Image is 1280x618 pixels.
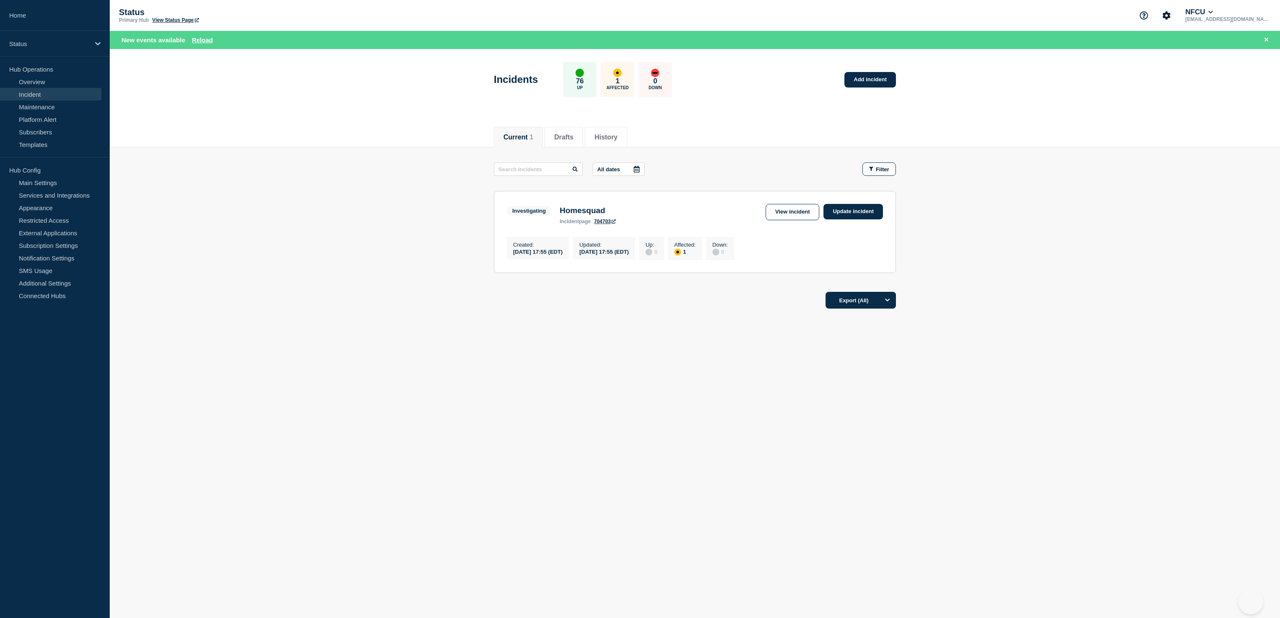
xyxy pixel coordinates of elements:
[577,85,583,90] p: Up
[616,77,619,85] p: 1
[1184,16,1271,22] p: [EMAIL_ADDRESS][DOMAIN_NAME]
[152,17,199,23] a: View Status Page
[879,292,896,309] button: Options
[823,204,883,219] a: Update incident
[503,134,533,141] button: Current 1
[712,248,728,255] div: 0
[645,248,657,255] div: 0
[513,248,563,255] div: [DATE] 17:55 (EDT)
[613,69,622,77] div: affected
[507,206,551,216] span: Investigating
[121,36,185,44] span: New events available
[645,249,652,255] div: disabled
[712,242,728,248] p: Down :
[606,85,629,90] p: Affected
[579,248,629,255] div: [DATE] 17:55 (EDT)
[597,166,620,173] p: All dates
[766,204,820,220] a: View incident
[1158,7,1175,24] button: Account settings
[712,249,719,255] div: disabled
[653,77,657,85] p: 0
[494,74,538,85] h1: Incidents
[560,206,616,215] h3: Homesquad
[645,242,657,248] p: Up :
[594,219,616,224] a: 704703
[494,162,583,176] input: Search incidents
[1238,589,1263,614] iframe: Help Scout Beacon - Open
[9,40,90,47] p: Status
[1184,8,1215,16] button: NFCU
[560,219,591,224] p: page
[826,292,896,309] button: Export (All)
[529,134,533,141] span: 1
[651,69,659,77] div: down
[674,249,681,255] div: affected
[192,36,213,44] button: Reload
[674,242,696,248] p: Affected :
[862,162,896,176] button: Filter
[576,77,584,85] p: 76
[575,69,584,77] div: up
[1135,7,1153,24] button: Support
[876,166,889,173] span: Filter
[844,72,896,88] a: Add incident
[593,162,645,176] button: All dates
[579,242,629,248] p: Updated :
[554,134,573,141] button: Drafts
[560,219,579,224] span: incident
[119,8,286,17] p: Status
[674,248,696,255] div: 1
[594,134,617,141] button: History
[649,85,662,90] p: Down
[513,242,563,248] p: Created :
[119,17,149,23] p: Primary Hub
